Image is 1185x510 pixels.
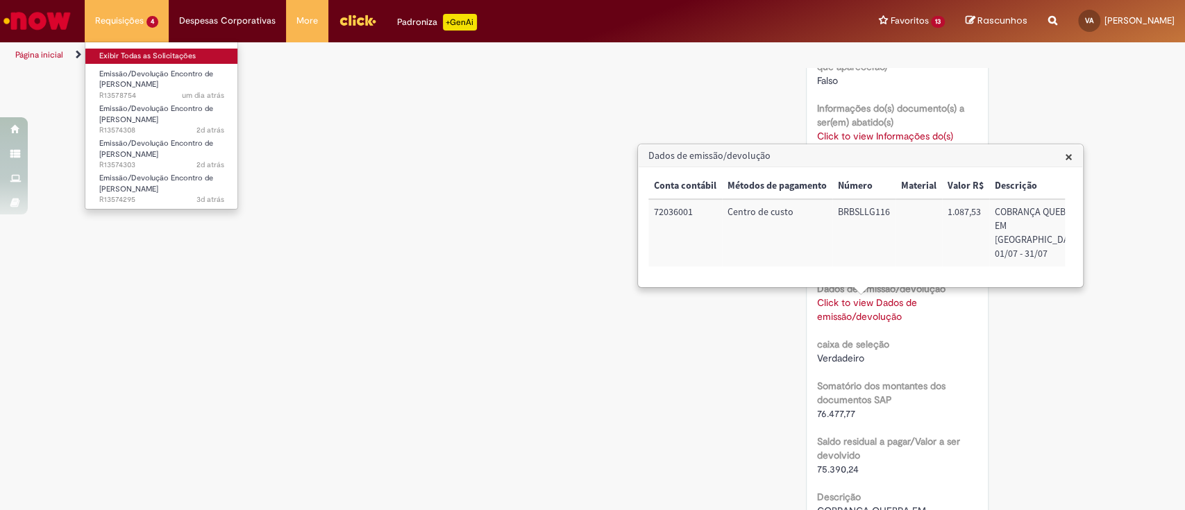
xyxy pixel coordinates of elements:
[99,160,224,171] span: R13574303
[99,194,224,205] span: R13574295
[99,103,213,125] span: Emissão/Devolução Encontro de [PERSON_NAME]
[196,160,224,170] span: 2d atrás
[196,194,224,205] time: 28/09/2025 20:48:25
[890,14,928,28] span: Favoritos
[817,491,861,503] b: Descrição
[817,102,964,128] b: Informações do(s) documento(s) a ser(em) abatido(s)
[817,463,859,475] span: 75.390,24
[99,69,213,90] span: Emissão/Devolução Encontro de [PERSON_NAME]
[182,90,224,101] span: um dia atrás
[196,125,224,135] span: 2d atrás
[989,173,1089,199] th: Descrição
[817,352,864,364] span: Verdadeiro
[817,296,917,323] a: Click to view Dados de emissão/devolução
[639,145,1082,167] h3: Dados de emissão/devolução
[896,173,942,199] th: Material
[99,173,213,194] span: Emissão/Devolução Encontro de [PERSON_NAME]
[931,16,945,28] span: 13
[85,171,238,201] a: Aberto R13574295 : Emissão/Devolução Encontro de Contas Fornecedor
[817,338,889,350] b: caixa de seleção
[85,42,238,210] ul: Requisições
[196,160,224,170] time: 28/09/2025 21:01:08
[99,125,224,136] span: R13574308
[1,7,73,35] img: ServiceNow
[1065,147,1073,166] span: ×
[817,19,970,73] b: Não consegui encontrar meu fornecedor (marque esta opção e preencha manualmente os campos que apa...
[99,138,213,160] span: Emissão/Devolução Encontro de [PERSON_NAME]
[966,15,1027,28] a: Rascunhos
[896,199,942,266] td: Material:
[296,14,318,28] span: More
[1104,15,1175,26] span: [PERSON_NAME]
[85,67,238,96] a: Aberto R13578754 : Emissão/Devolução Encontro de Contas Fornecedor
[15,49,63,60] a: Página inicial
[339,10,376,31] img: click_logo_yellow_360x200.png
[817,380,946,406] b: Somatório dos montantes dos documentos SAP
[85,136,238,166] a: Aberto R13574303 : Emissão/Devolução Encontro de Contas Fornecedor
[179,14,276,28] span: Despesas Corporativas
[99,90,224,101] span: R13578754
[817,407,855,420] span: 76.477,77
[977,14,1027,27] span: Rascunhos
[85,101,238,131] a: Aberto R13574308 : Emissão/Devolução Encontro de Contas Fornecedor
[722,199,832,266] td: Métodos de pagamento: Centro de custo
[817,130,964,156] a: Click to view Informações do(s) documento(s) a ser(em) abatido(s)
[1065,149,1073,164] button: Close
[443,14,477,31] p: +GenAi
[85,49,238,64] a: Exibir Todas as Solicitações
[942,199,989,266] td: Valor R$: 1.087,53
[817,74,838,87] span: Falso
[146,16,158,28] span: 4
[942,173,989,199] th: Valor R$
[95,14,144,28] span: Requisições
[637,144,1084,288] div: Dados de emissão/devolução
[10,42,780,68] ul: Trilhas de página
[196,194,224,205] span: 3d atrás
[397,14,477,31] div: Padroniza
[832,199,896,266] td: Número: BRBSLLG116
[182,90,224,101] time: 29/09/2025 17:59:11
[989,199,1089,266] td: Descrição: COBRANÇA QUEBRA EM ROTA: 01/07 - 31/07
[722,173,832,199] th: Métodos de pagamento
[648,199,722,266] td: Conta contábil: 72036001
[1085,16,1093,25] span: VA
[817,435,960,461] b: Saldo residual a pagar/Valor a ser devolvido
[832,173,896,199] th: Número
[196,125,224,135] time: 28/09/2025 21:08:14
[648,173,722,199] th: Conta contábil
[817,282,946,295] b: Dados de emissão/devolução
